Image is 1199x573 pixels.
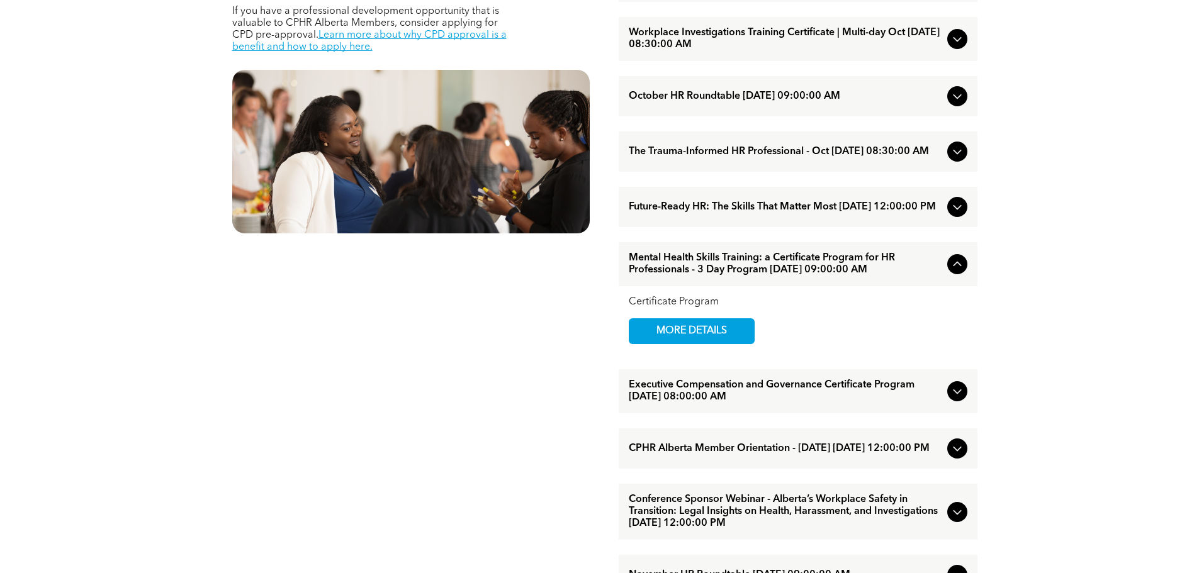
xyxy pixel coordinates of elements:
[232,6,499,40] span: If you have a professional development opportunity that is valuable to CPHR Alberta Members, cons...
[629,379,942,403] span: Executive Compensation and Governance Certificate Program [DATE] 08:00:00 AM
[629,318,755,344] a: MORE DETAILS
[642,319,741,343] span: MORE DETAILS
[629,252,942,276] span: Mental Health Skills Training: a Certificate Program for HR Professionals - 3 Day Program [DATE] ...
[629,146,942,158] span: The Trauma-Informed HR Professional - Oct [DATE] 08:30:00 AM
[232,30,507,52] a: Learn more about why CPD approval is a benefit and how to apply here.
[629,296,967,308] div: Certificate Program
[629,443,942,455] span: CPHR Alberta Member Orientation - [DATE] [DATE] 12:00:00 PM
[629,494,942,530] span: Conference Sponsor Webinar - Alberta’s Workplace Safety in Transition: Legal Insights on Health, ...
[629,91,942,103] span: October HR Roundtable [DATE] 09:00:00 AM
[629,27,942,51] span: Workplace Investigations Training Certificate | Multi-day Oct [DATE] 08:30:00 AM
[629,201,942,213] span: Future-Ready HR: The Skills That Matter Most [DATE] 12:00:00 PM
